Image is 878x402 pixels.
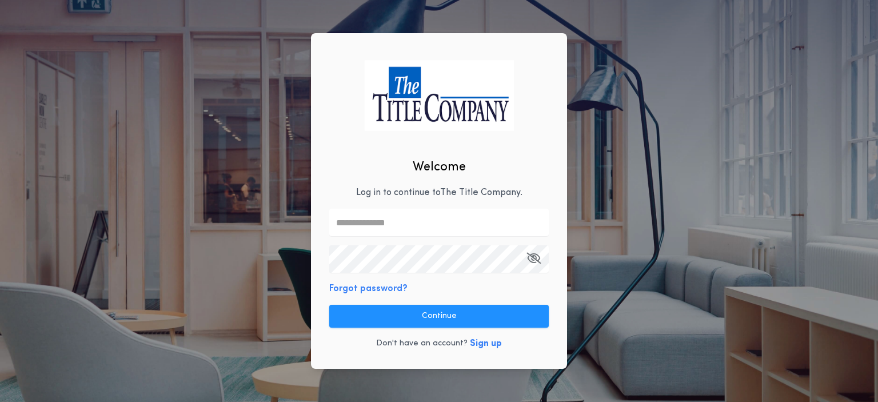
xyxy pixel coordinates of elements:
h2: Welcome [413,158,466,177]
button: Forgot password? [329,282,408,296]
p: Don't have an account? [376,338,468,349]
img: logo [364,60,514,130]
p: Log in to continue to The Title Company . [356,186,522,200]
button: Continue [329,305,549,328]
button: Sign up [470,337,502,351]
